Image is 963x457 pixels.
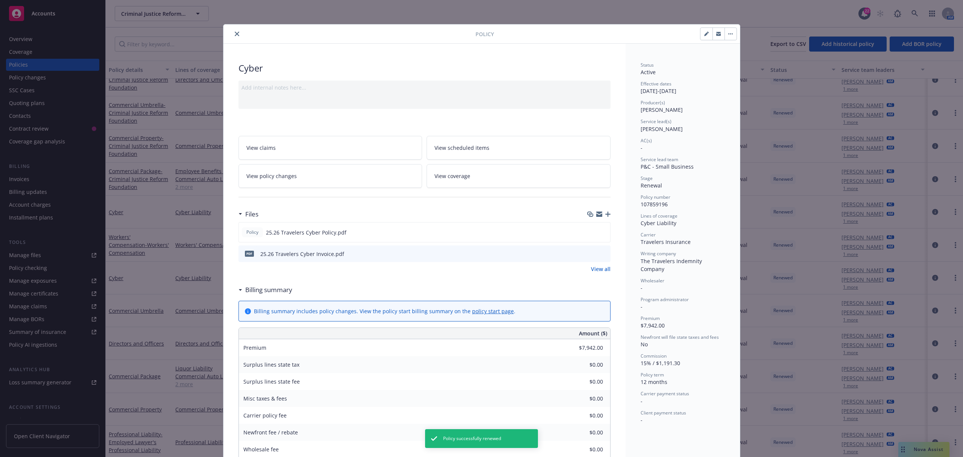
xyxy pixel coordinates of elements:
span: Client payment status [641,410,686,416]
span: Carrier payment status [641,390,689,397]
button: preview file [600,228,607,236]
span: 15% / $1,191.30 [641,360,680,367]
span: Carrier policy fee [243,412,287,419]
input: 0.00 [559,376,608,387]
span: Newfront fee / rebate [243,429,298,436]
span: Effective dates [641,81,671,87]
a: View all [591,265,611,273]
span: View coverage [434,172,470,180]
a: View policy changes [238,164,422,188]
span: [PERSON_NAME] [641,125,683,133]
span: - [641,416,643,423]
span: Policy term [641,372,664,378]
span: View scheduled items [434,144,489,152]
div: Files [238,209,258,219]
span: Service lead team [641,156,678,163]
a: View scheduled items [427,136,611,160]
span: 12 months [641,378,667,385]
span: Misc taxes & fees [243,395,287,402]
input: 0.00 [559,342,608,353]
span: Service lead(s) [641,118,671,125]
span: Policy successfully renewed [443,435,501,442]
a: policy start page [472,308,514,315]
span: Wholesale fee [243,446,279,453]
div: Cyber [238,62,611,75]
span: Stage [641,175,653,181]
span: No [641,341,648,348]
span: Policy [245,229,260,236]
button: close [232,29,242,38]
span: View policy changes [246,172,297,180]
input: 0.00 [559,427,608,438]
input: 0.00 [559,359,608,370]
span: Renewal [641,182,662,189]
span: - [641,303,643,310]
span: Writing company [641,250,676,257]
span: Amount ($) [579,329,607,337]
span: Policy number [641,194,670,200]
span: Producer(s) [641,99,665,106]
span: [PERSON_NAME] [641,106,683,113]
button: download file [589,250,595,258]
span: P&C - Small Business [641,163,694,170]
div: 25.26 Travelers Cyber Invoice.pdf [260,250,344,258]
span: 107859196 [641,201,668,208]
div: Billing summary includes policy changes. View the policy start billing summary on the . [254,307,515,315]
span: Program administrator [641,296,689,303]
span: Surplus lines state fee [243,378,300,385]
span: Lines of coverage [641,213,677,219]
span: Premium [243,344,266,351]
span: Carrier [641,232,656,238]
span: Newfront will file state taxes and fees [641,334,719,340]
a: View coverage [427,164,611,188]
span: - [641,398,643,405]
span: Travelers Insurance [641,238,691,245]
span: - [641,144,643,151]
span: - [641,284,643,291]
a: View claims [238,136,422,160]
span: The Travelers Indemnity Company [641,257,703,273]
span: pdf [245,251,254,256]
button: download file [588,228,594,236]
span: 25.26 Travelers Cyber Policy.pdf [266,228,346,236]
span: AC(s) [641,137,652,144]
h3: Billing summary [245,285,292,295]
input: 0.00 [559,444,608,455]
div: Add internal notes here... [242,84,608,91]
span: Premium [641,315,660,321]
div: [DATE] - [DATE] [641,81,725,95]
span: Status [641,62,654,68]
span: $7,942.00 [641,322,665,329]
span: Surplus lines state tax [243,361,299,368]
span: View claims [246,144,276,152]
input: 0.00 [559,410,608,421]
span: Wholesaler [641,277,664,284]
span: Active [641,69,656,76]
div: Billing summary [238,285,292,295]
button: preview file [601,250,608,258]
span: Policy [475,30,494,38]
div: Cyber Liability [641,219,725,227]
input: 0.00 [559,393,608,404]
h3: Files [245,209,258,219]
span: Commission [641,353,667,359]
